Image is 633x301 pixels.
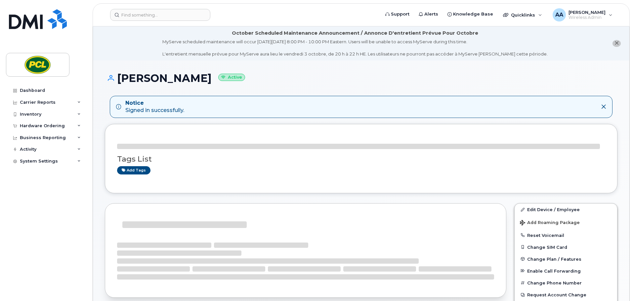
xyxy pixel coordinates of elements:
div: MyServe scheduled maintenance will occur [DATE][DATE] 8:00 PM - 10:00 PM Eastern. Users will be u... [162,39,548,57]
small: Active [218,74,245,81]
button: Reset Voicemail [515,229,617,241]
span: Change Plan / Features [527,256,581,261]
button: Change SIM Card [515,241,617,253]
span: Enable Call Forwarding [527,268,581,273]
h1: [PERSON_NAME] [105,72,617,84]
button: Enable Call Forwarding [515,265,617,277]
button: Add Roaming Package [515,215,617,229]
span: Add Roaming Package [520,220,580,226]
button: close notification [612,40,621,47]
button: Change Phone Number [515,277,617,289]
div: Signed in successfully. [125,99,184,115]
a: Edit Device / Employee [515,204,617,215]
strong: Notice [125,99,184,107]
a: Add tags [117,166,150,174]
h3: Tags List [117,155,605,163]
button: Change Plan / Features [515,253,617,265]
div: October Scheduled Maintenance Announcement / Annonce D'entretient Prévue Pour Octobre [232,30,478,37]
button: Request Account Change [515,289,617,301]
